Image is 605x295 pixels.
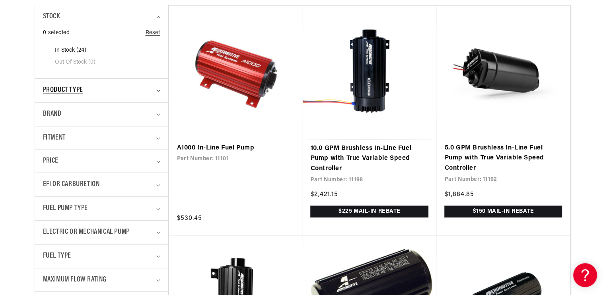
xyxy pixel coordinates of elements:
span: Stock [43,11,60,23]
span: Brand [43,109,62,120]
span: Fuel Pump Type [43,203,88,214]
span: Maximum Flow Rating [43,274,107,286]
summary: Fuel Pump Type (0 selected) [43,197,160,220]
span: Out of stock (0) [55,59,95,66]
summary: Fuel Type (0 selected) [43,245,160,268]
a: A1000 In-Line Fuel Pump [177,143,295,153]
span: Price [43,156,58,167]
summary: Price [43,150,160,173]
span: Product type [43,85,83,96]
summary: Maximum Flow Rating (0 selected) [43,268,160,292]
summary: Product type (0 selected) [43,79,160,102]
a: Reset [146,29,160,37]
span: Electric or Mechanical Pump [43,227,130,238]
span: 0 selected [43,29,70,37]
a: 10.0 GPM Brushless In-Line Fuel Pump with True Variable Speed Controller [310,144,428,174]
summary: EFI or Carburetion (0 selected) [43,173,160,196]
span: In stock (24) [55,47,86,54]
summary: Fitment (0 selected) [43,126,160,150]
a: 5.0 GPM Brushless In-Line Fuel Pump with True Variable Speed Controller [444,143,562,174]
summary: Brand (0 selected) [43,103,160,126]
span: EFI or Carburetion [43,179,100,190]
summary: Stock (0 selected) [43,5,160,29]
span: Fitment [43,132,66,144]
summary: Electric or Mechanical Pump (0 selected) [43,221,160,244]
span: Fuel Type [43,250,71,262]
